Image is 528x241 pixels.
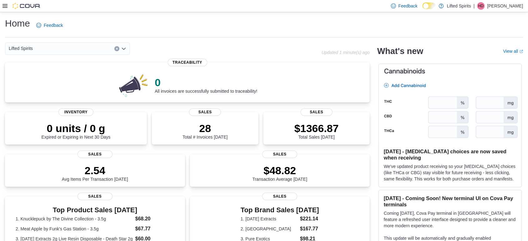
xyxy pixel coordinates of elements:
[477,2,485,10] div: Harley Davis
[321,50,370,55] p: Updated 1 minute(s) ago
[241,216,297,222] dt: 1. [DATE] Extracts
[384,163,516,182] p: We've updated product receiving so your [MEDICAL_DATA] choices (like THCa or CBG) stay visible fo...
[155,76,257,89] p: 0
[117,72,150,97] img: 0
[519,50,523,53] svg: External link
[478,2,483,10] span: HD
[447,2,471,10] p: Lifted Spirits
[241,206,319,214] h3: Top Brand Sales [DATE]
[398,3,417,9] span: Feedback
[252,164,307,177] p: $48.82
[114,46,119,51] button: Clear input
[422,2,436,9] input: Dark Mode
[135,215,174,223] dd: $68.20
[262,193,297,200] span: Sales
[294,122,339,140] div: Total Sales [DATE]
[16,206,174,214] h3: Top Product Sales [DATE]
[262,150,297,158] span: Sales
[9,45,33,52] span: Lifted Spirits
[377,46,423,56] h2: What's new
[77,150,112,158] span: Sales
[300,225,319,233] dd: $167.77
[62,164,128,177] p: 2.54
[301,108,332,116] span: Sales
[252,164,307,182] div: Transaction Average [DATE]
[121,46,126,51] button: Open list of options
[58,108,93,116] span: Inventory
[44,22,63,28] span: Feedback
[241,226,297,232] dt: 2. [GEOGRAPHIC_DATA]
[300,215,319,223] dd: $221.14
[5,17,30,30] h1: Home
[189,108,221,116] span: Sales
[16,216,133,222] dt: 1. Knucklepuck by The Divine Collection - 3.5g
[384,210,516,229] p: Coming [DATE], Cova Pay terminal in [GEOGRAPHIC_DATA] will feature a refreshed user interface des...
[135,225,174,233] dd: $67.77
[487,2,523,10] p: [PERSON_NAME]
[182,122,227,135] p: 28
[155,76,257,94] div: All invoices are successfully submitted to traceability!
[42,122,111,140] div: Expired or Expiring in Next 30 Days
[167,59,207,66] span: Traceability
[182,122,227,140] div: Total # Invoices [DATE]
[473,2,475,10] p: |
[294,122,339,135] p: $1366.87
[384,195,516,208] h3: [DATE] - Coming Soon! New terminal UI on Cova Pay terminals
[503,49,523,54] a: View allExternal link
[16,226,133,232] dt: 2. Meat Apple by Funk's Gas Station - 3.5g
[62,164,128,182] div: Avg Items Per Transaction [DATE]
[384,148,516,161] h3: [DATE] - [MEDICAL_DATA] choices are now saved when receiving
[77,193,112,200] span: Sales
[34,19,65,32] a: Feedback
[42,122,111,135] p: 0 units / 0 g
[12,3,41,9] img: Cova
